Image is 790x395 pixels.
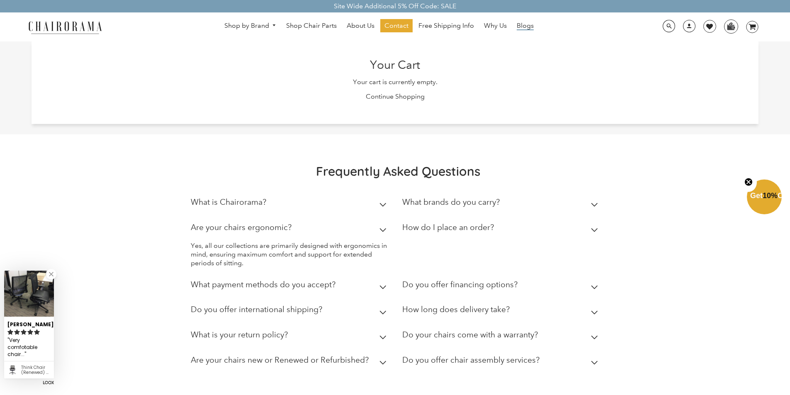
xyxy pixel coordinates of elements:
span: Contact [384,22,408,30]
span: Why Us [484,22,507,30]
summary: What is Chairorama? [191,191,390,217]
summary: What is your return policy? [191,324,390,349]
h2: Are your chairs ergonomic? [191,223,292,232]
summary: Are your chairs ergonomic? [191,217,390,242]
svg: rating icon full [21,329,27,335]
h2: What is your return policy? [191,330,288,339]
span: 10% [763,191,778,200]
svg: rating icon full [7,329,13,335]
summary: Do you offer international shipping? [191,299,390,324]
button: Close teaser [740,173,757,192]
span: Blogs [517,22,534,30]
span: Free Shipping Info [418,22,474,30]
summary: Do you offer financing options? [402,274,601,299]
img: Siobhan C. review of Think Chair (Renewed) | Grey [4,271,54,317]
nav: DesktopNavigation [142,19,616,34]
div: Get10%OffClose teaser [747,180,782,215]
div: Very comfotable chair... [7,336,51,359]
p: Your cart is currently empty. [40,78,750,87]
a: Why Us [480,19,511,32]
a: Free Shipping Info [414,19,478,32]
div: Think Chair (Renewed) | Grey [21,365,51,375]
p: Yes, all our collections are primarily designed with ergonomics in mind, ensuring maximum comfort... [191,242,390,267]
h2: Do you offer international shipping? [191,305,322,314]
a: Shop by Brand [220,19,281,32]
span: Get Off [750,191,788,200]
h2: What brands do you carry? [402,197,500,207]
a: Continue Shopping [366,92,425,100]
h2: Frequently Asked Questions [191,163,605,179]
span: Shop Chair Parts [286,22,337,30]
h2: Do your chairs come with a warranty? [402,330,538,339]
img: chairorama [24,20,107,34]
a: Shop Chair Parts [282,19,341,32]
a: About Us [343,19,379,32]
summary: How long does delivery take? [402,299,601,324]
summary: Are your chairs new or Renewed or Refurbished? [191,349,390,375]
summary: How do I place an order? [402,217,601,242]
a: Contact [380,19,413,32]
summary: What payment methods do you accept? [191,274,390,299]
h2: Do you offer financing options? [402,280,518,289]
h2: What payment methods do you accept? [191,280,335,289]
h2: Do you offer chair assembly services? [402,355,540,365]
summary: What brands do you carry? [402,191,601,217]
svg: rating icon full [27,329,33,335]
svg: rating icon full [34,329,40,335]
span: About Us [347,22,374,30]
h2: How long does delivery take? [402,305,510,314]
h2: How do I place an order? [402,223,494,232]
summary: Do you offer chair assembly services? [402,349,601,375]
summary: Do your chairs come with a warranty? [402,324,601,349]
div: [PERSON_NAME] [7,318,51,328]
svg: rating icon full [14,329,20,335]
h2: Are your chairs new or Renewed or Refurbished? [191,355,369,365]
a: Blogs [513,19,538,32]
h2: What is Chairorama? [191,197,266,207]
h2: Your Cart [40,58,750,72]
img: WhatsApp_Image_2024-07-12_at_16.23.01.webp [724,20,737,32]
